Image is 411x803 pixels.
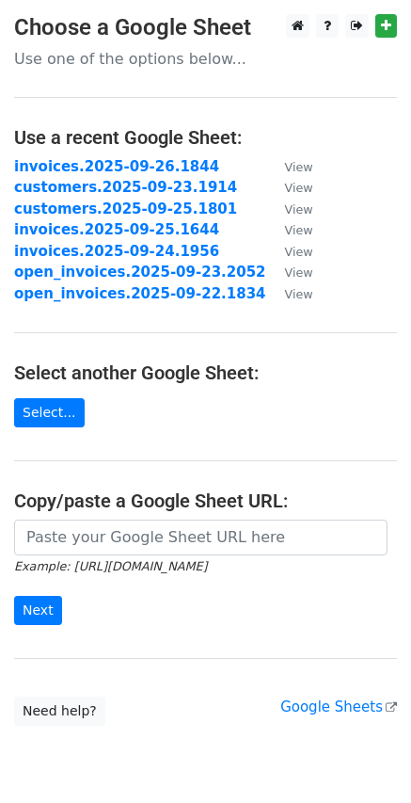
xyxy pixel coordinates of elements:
[266,285,313,302] a: View
[14,126,397,149] h4: Use a recent Google Sheet:
[266,179,313,196] a: View
[285,245,313,259] small: View
[14,490,397,512] h4: Copy/paste a Google Sheet URL:
[14,520,387,555] input: Paste your Google Sheet URL here
[14,697,105,726] a: Need help?
[14,49,397,69] p: Use one of the options below...
[285,181,313,195] small: View
[14,14,397,41] h3: Choose a Google Sheet
[14,559,207,573] small: Example: [URL][DOMAIN_NAME]
[14,179,237,196] a: customers.2025-09-23.1914
[14,243,219,260] a: invoices.2025-09-24.1956
[266,201,313,217] a: View
[14,285,266,302] a: open_invoices.2025-09-22.1834
[285,160,313,174] small: View
[14,264,266,281] a: open_invoices.2025-09-23.2052
[285,223,313,237] small: View
[285,265,313,280] small: View
[14,201,237,217] a: customers.2025-09-25.1801
[285,202,313,217] small: View
[14,221,219,238] a: invoices.2025-09-25.1644
[266,243,313,260] a: View
[14,158,219,175] a: invoices.2025-09-26.1844
[266,158,313,175] a: View
[266,264,313,281] a: View
[285,287,313,301] small: View
[266,221,313,238] a: View
[14,596,62,625] input: Next
[14,361,397,384] h4: Select another Google Sheet:
[14,398,85,427] a: Select...
[280,699,397,715] a: Google Sheets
